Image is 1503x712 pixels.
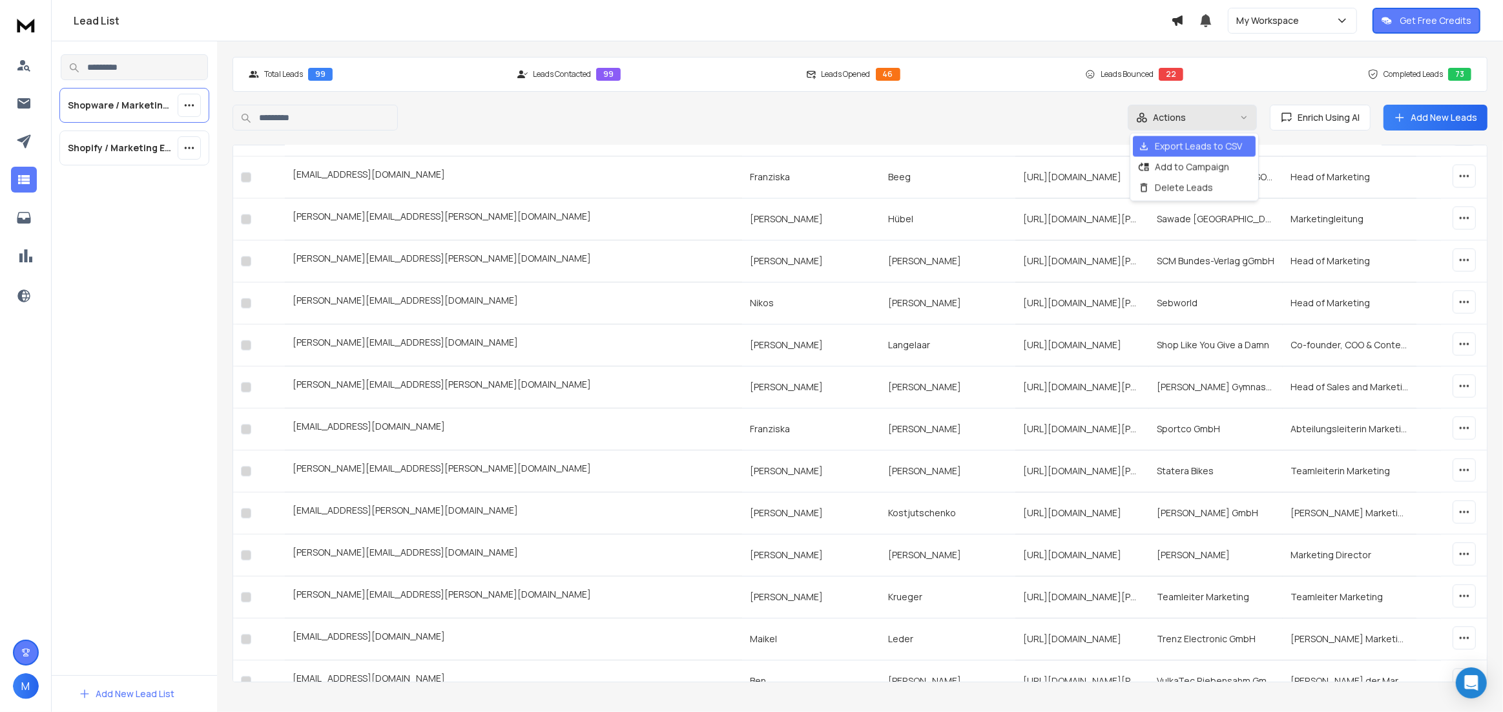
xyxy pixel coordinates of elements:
td: [PERSON_NAME] Marketing [1283,492,1416,534]
td: Leder [880,618,1015,660]
td: Marketingleitung [1283,198,1416,240]
td: Marketing Director [1283,534,1416,576]
span: Enrich Using AI [1292,111,1360,124]
button: Enrich Using AI [1270,105,1371,131]
td: [PERSON_NAME] [880,366,1015,408]
div: [PERSON_NAME][EMAIL_ADDRESS][PERSON_NAME][DOMAIN_NAME] [293,252,734,270]
td: [URL][DOMAIN_NAME][PERSON_NAME] [1015,366,1149,408]
td: [PERSON_NAME] [880,240,1015,282]
p: Completed Leads [1384,69,1443,79]
td: Co-founder, COO & Content Director [1283,324,1416,366]
td: Nikos [742,282,880,324]
div: [EMAIL_ADDRESS][DOMAIN_NAME] [293,168,734,186]
td: [PERSON_NAME] [742,450,880,492]
td: [URL][DOMAIN_NAME] [1015,534,1149,576]
td: [URL][DOMAIN_NAME] [1015,618,1149,660]
p: Total Leads [264,69,303,79]
td: Sebworld [1149,282,1283,324]
td: [PERSON_NAME] [880,660,1015,702]
div: Open Intercom Messenger [1456,667,1487,698]
p: Add to Campaign [1155,160,1229,173]
button: Add New Lead List [68,681,185,707]
td: [PERSON_NAME] [1149,534,1283,576]
td: Krueger [880,576,1015,618]
td: Abteilungsleiterin Marketing [1283,408,1416,450]
div: 46 [876,68,900,81]
div: [PERSON_NAME][EMAIL_ADDRESS][PERSON_NAME][DOMAIN_NAME] [293,378,734,396]
td: [PERSON_NAME] Marketing [1283,618,1416,660]
td: Sportco GmbH [1149,408,1283,450]
td: [PERSON_NAME] [742,534,880,576]
div: [EMAIL_ADDRESS][DOMAIN_NAME] [293,672,734,690]
div: [EMAIL_ADDRESS][DOMAIN_NAME] [293,420,734,438]
td: [PERSON_NAME] [742,324,880,366]
td: [PERSON_NAME] GmbH [1149,492,1283,534]
td: SCM Bundes-Verlag gGmbH [1149,240,1283,282]
td: Beeg [880,156,1015,198]
td: [URL][DOMAIN_NAME] [1015,156,1149,198]
p: Leads Bounced [1101,69,1154,79]
div: [EMAIL_ADDRESS][PERSON_NAME][DOMAIN_NAME] [293,504,734,522]
td: [URL][DOMAIN_NAME][PERSON_NAME] [1015,240,1149,282]
td: [PERSON_NAME] Gymnastics GmbH [1149,366,1283,408]
button: M [13,673,39,699]
td: VulkaTec Riebensahm GmbH [1149,660,1283,702]
td: Shop Like You Give a Damn [1149,324,1283,366]
td: [URL][DOMAIN_NAME] [1015,492,1149,534]
td: [PERSON_NAME] [742,366,880,408]
button: Get Free Credits [1373,8,1480,34]
td: Franziska [742,156,880,198]
td: Kostjutschenko [880,492,1015,534]
div: [PERSON_NAME][EMAIL_ADDRESS][PERSON_NAME][DOMAIN_NAME] [293,210,734,228]
td: Head of Marketing [1283,282,1416,324]
td: [PERSON_NAME] [742,240,880,282]
p: Get Free Credits [1400,14,1471,27]
td: Head of Sales and Marketing [1283,366,1416,408]
p: Export Leads to CSV [1155,140,1242,152]
div: [PERSON_NAME][EMAIL_ADDRESS][DOMAIN_NAME] [293,336,734,354]
td: Teamleiter Marketing [1283,576,1416,618]
p: Actions [1153,111,1186,124]
td: [URL][DOMAIN_NAME][PERSON_NAME] [1015,198,1149,240]
td: Teamleiter Marketing [1149,576,1283,618]
td: [URL][DOMAIN_NAME][PERSON_NAME] [1015,450,1149,492]
td: Sawade [GEOGRAPHIC_DATA] [1149,198,1283,240]
td: Maikel [742,618,880,660]
button: Add New Leads [1384,105,1487,131]
div: 73 [1448,68,1471,81]
td: Statera Bikes [1149,450,1283,492]
td: Langelaar [880,324,1015,366]
td: [URL][DOMAIN_NAME] [1015,324,1149,366]
p: Leads Opened [822,69,871,79]
p: Shopify / Marketing Entscheider:innen / 2025 [68,141,172,154]
p: Delete Leads [1155,181,1213,194]
td: [PERSON_NAME] [742,198,880,240]
div: 99 [596,68,621,81]
td: [PERSON_NAME] [880,282,1015,324]
td: [URL][DOMAIN_NAME][PERSON_NAME] [1015,282,1149,324]
h1: Lead List [74,13,1171,28]
td: Ben [742,660,880,702]
img: logo [13,13,39,37]
td: [PERSON_NAME] [742,492,880,534]
td: Teamleiterin Marketing [1283,450,1416,492]
td: Head of Marketing [1283,240,1416,282]
p: Leads Contacted [533,69,591,79]
td: [PERSON_NAME] [880,534,1015,576]
td: [PERSON_NAME] [742,576,880,618]
div: 22 [1159,68,1183,81]
a: Add New Leads [1394,111,1477,124]
div: [EMAIL_ADDRESS][DOMAIN_NAME] [293,630,734,648]
td: [URL][DOMAIN_NAME][PERSON_NAME] [1015,660,1149,702]
div: [PERSON_NAME][EMAIL_ADDRESS][DOMAIN_NAME] [293,294,734,312]
td: [URL][DOMAIN_NAME][PERSON_NAME] [1015,408,1149,450]
td: [PERSON_NAME] [880,450,1015,492]
td: [URL][DOMAIN_NAME][PERSON_NAME] [1015,576,1149,618]
div: [PERSON_NAME][EMAIL_ADDRESS][DOMAIN_NAME] [293,546,734,564]
td: [PERSON_NAME] [880,408,1015,450]
p: Shopware / Marketing Entscheider / 2025 [68,99,172,112]
td: Trenz Electronic GmbH [1149,618,1283,660]
td: Head of Marketing [1283,156,1416,198]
